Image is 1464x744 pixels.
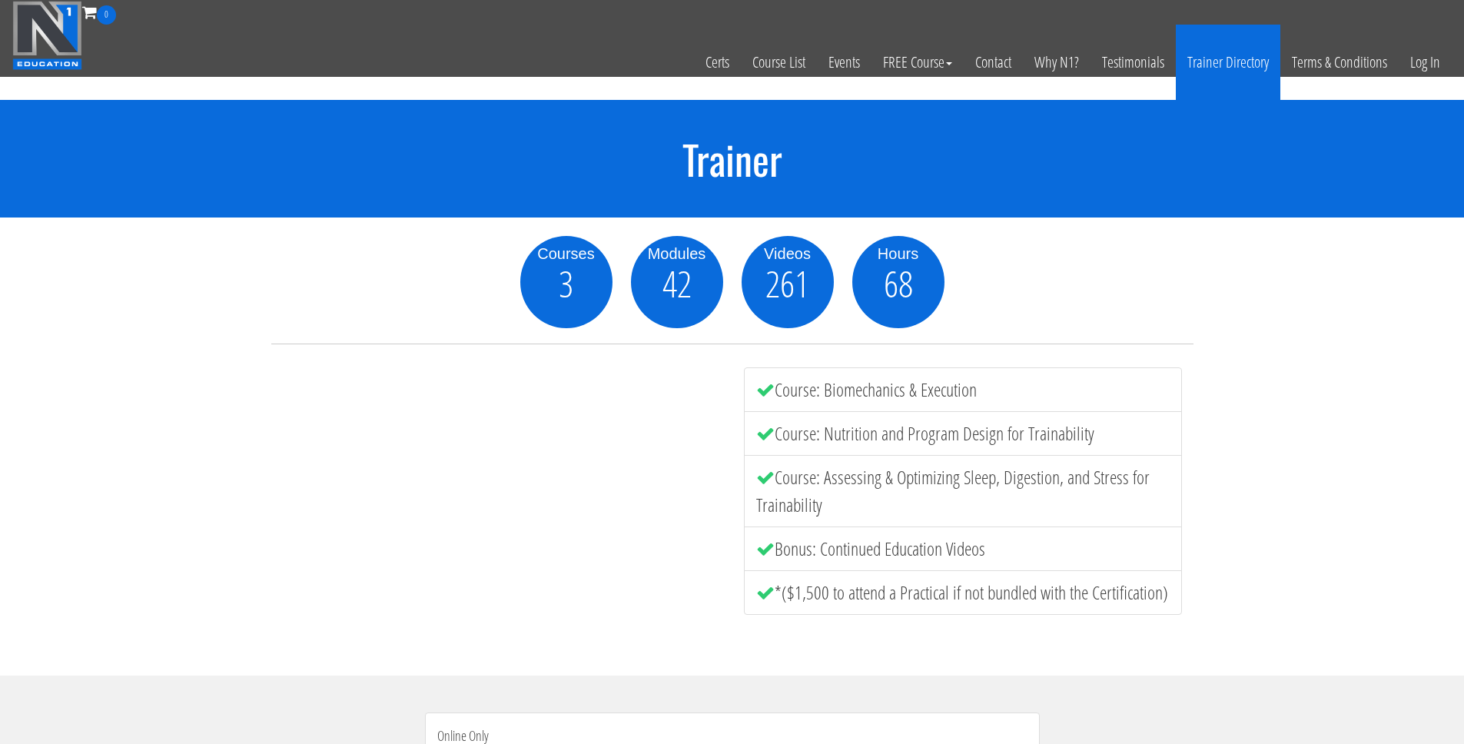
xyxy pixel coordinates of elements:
a: Trainer Directory [1176,25,1280,100]
a: Terms & Conditions [1280,25,1399,100]
a: Course List [741,25,817,100]
span: 68 [884,265,913,302]
h4: Online Only [437,729,1027,744]
a: 0 [82,2,116,22]
a: Certs [694,25,741,100]
li: *($1,500 to attend a Practical if not bundled with the Certification) [744,570,1182,615]
span: 42 [662,265,692,302]
a: Events [817,25,871,100]
span: 0 [97,5,116,25]
a: Log In [1399,25,1452,100]
div: Videos [742,242,834,265]
li: Course: Biomechanics & Execution [744,367,1182,412]
div: Modules [631,242,723,265]
span: 261 [765,265,809,302]
span: 3 [559,265,573,302]
li: Course: Assessing & Optimizing Sleep, Digestion, and Stress for Trainability [744,455,1182,527]
div: Courses [520,242,612,265]
li: Course: Nutrition and Program Design for Trainability [744,411,1182,456]
img: n1-education [12,1,82,70]
a: Why N1? [1023,25,1091,100]
a: FREE Course [871,25,964,100]
div: Hours [852,242,944,265]
a: Testimonials [1091,25,1176,100]
li: Bonus: Continued Education Videos [744,526,1182,571]
a: Contact [964,25,1023,100]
